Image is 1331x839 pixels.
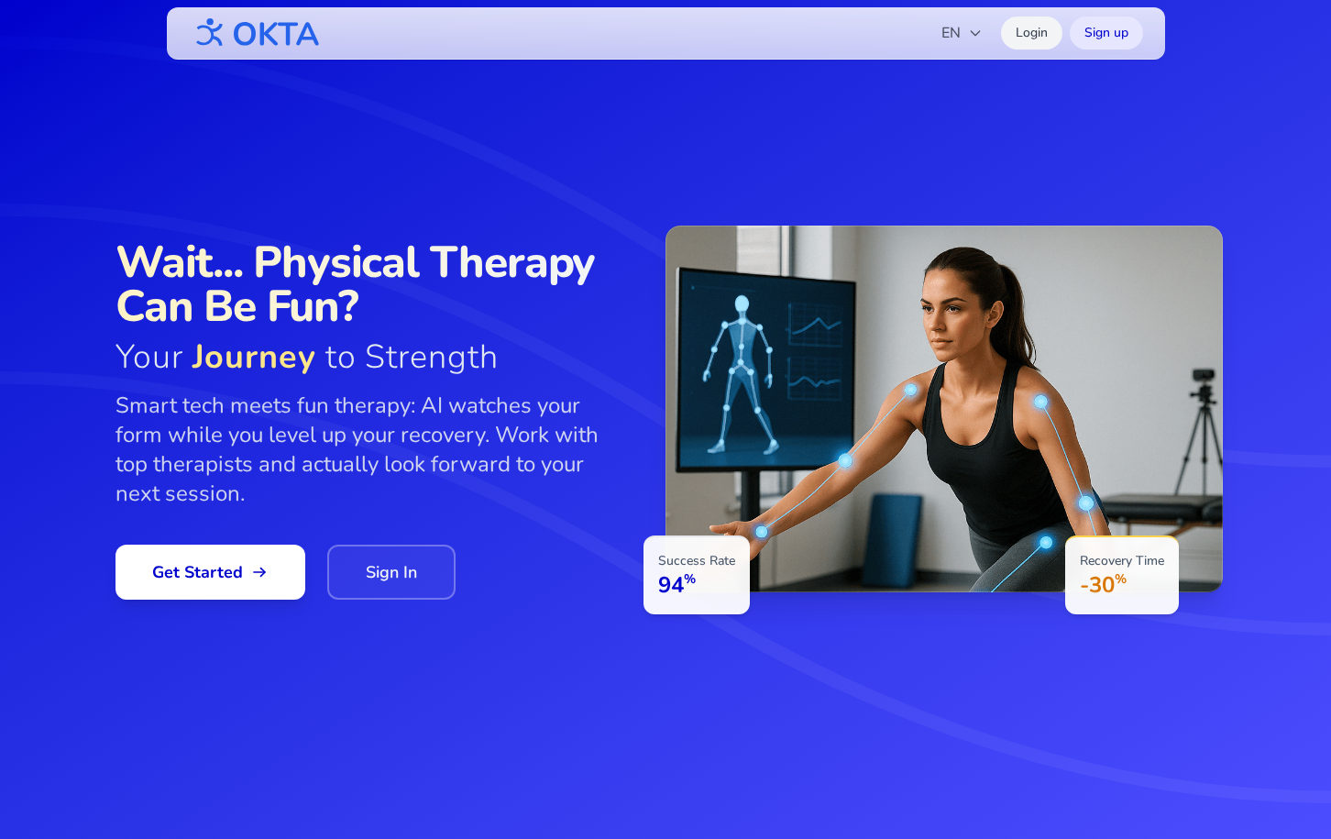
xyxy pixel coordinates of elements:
[192,335,316,380] span: Journey
[1001,17,1062,50] a: Login
[1070,17,1143,50] a: Sign up
[115,545,305,600] a: Get Started
[115,391,629,508] p: Smart tech meets fun therapy: AI watches your form while you level up your recovery. Work with to...
[658,552,735,570] p: Success Rate
[941,22,983,44] span: EN
[327,545,456,600] a: Sign In
[189,9,321,57] img: OKTA logo
[658,570,735,600] p: 94
[115,240,629,328] span: Wait... Physical Therapy Can Be Fun?
[930,15,994,51] button: EN
[152,559,269,585] span: Get Started
[115,339,629,376] span: Your to Strength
